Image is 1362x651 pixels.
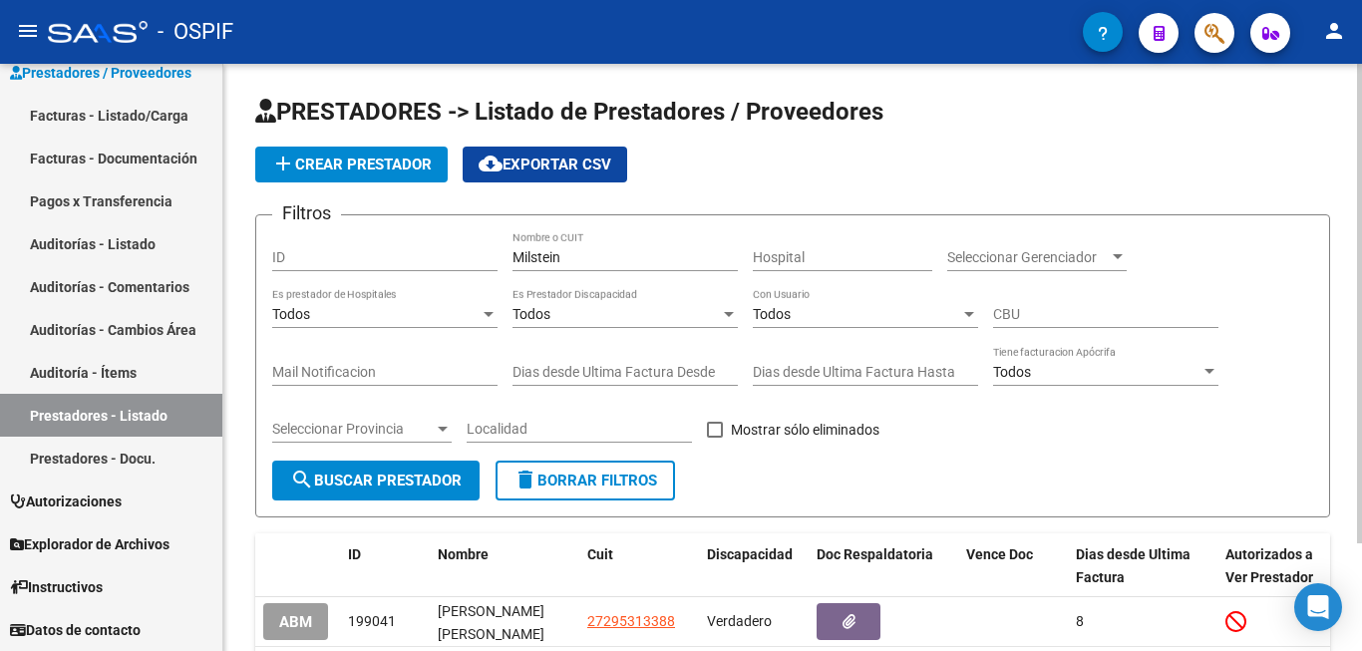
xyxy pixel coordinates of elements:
span: Todos [512,306,550,322]
button: Crear Prestador [255,147,448,182]
span: ABM [279,613,312,631]
datatable-header-cell: Doc Respaldatoria [809,533,958,599]
span: Autorizados a Ver Prestador [1225,546,1313,585]
span: Todos [993,364,1031,380]
button: ABM [263,603,328,640]
span: Discapacidad [707,546,793,562]
span: 27295313388 [587,613,675,629]
datatable-header-cell: Cuit [579,533,699,599]
button: Exportar CSV [463,147,627,182]
span: Cuit [587,546,613,562]
span: Prestadores / Proveedores [10,62,191,84]
span: PRESTADORES -> Listado de Prestadores / Proveedores [255,98,883,126]
span: Mostrar sólo eliminados [731,418,879,442]
mat-icon: menu [16,19,40,43]
span: Doc Respaldatoria [817,546,933,562]
span: Todos [272,306,310,322]
datatable-header-cell: Vence Doc [958,533,1068,599]
mat-icon: search [290,468,314,491]
mat-icon: delete [513,468,537,491]
span: Nombre [438,546,489,562]
datatable-header-cell: ID [340,533,430,599]
span: Autorizaciones [10,490,122,512]
span: Datos de contacto [10,619,141,641]
button: Buscar Prestador [272,461,480,500]
mat-icon: cloud_download [479,152,503,175]
span: Verdadero [707,613,772,629]
span: Instructivos [10,576,103,598]
datatable-header-cell: Nombre [430,533,579,599]
span: Exportar CSV [479,156,611,173]
span: Explorador de Archivos [10,533,170,555]
mat-icon: add [271,152,295,175]
mat-icon: person [1322,19,1346,43]
span: - OSPIF [158,10,233,54]
div: Open Intercom Messenger [1294,583,1342,631]
datatable-header-cell: Dias desde Ultima Factura [1068,533,1217,599]
span: ID [348,546,361,562]
button: Borrar Filtros [496,461,675,500]
span: Dias desde Ultima Factura [1076,546,1191,585]
span: Seleccionar Provincia [272,421,434,438]
span: 8 [1076,613,1084,629]
datatable-header-cell: Autorizados a Ver Prestador [1217,533,1327,599]
span: Borrar Filtros [513,472,657,489]
datatable-header-cell: Discapacidad [699,533,809,599]
h3: Filtros [272,199,341,227]
div: [PERSON_NAME] [PERSON_NAME] [438,600,571,642]
span: Todos [753,306,791,322]
span: 199041 [348,613,396,629]
span: Vence Doc [966,546,1033,562]
span: Buscar Prestador [290,472,462,489]
span: Crear Prestador [271,156,432,173]
span: Seleccionar Gerenciador [947,249,1109,266]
